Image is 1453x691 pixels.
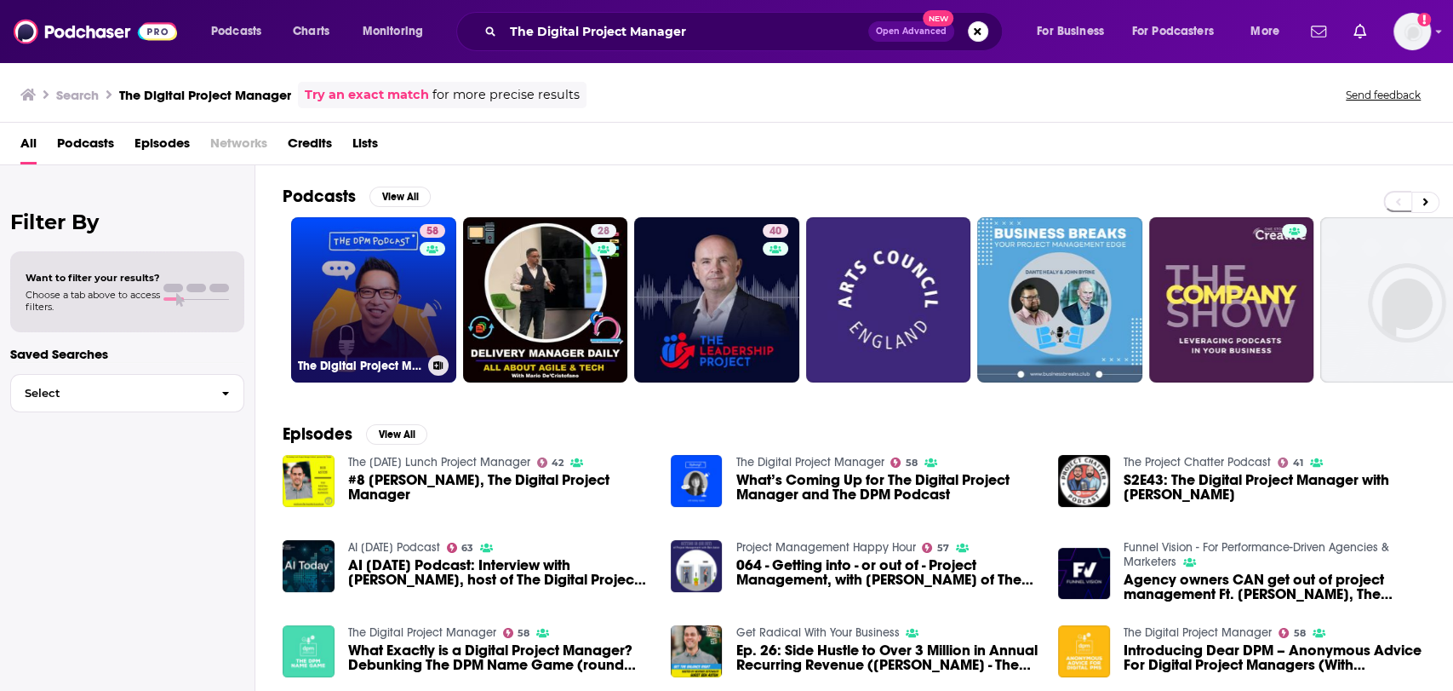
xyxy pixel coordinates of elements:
span: For Business [1037,20,1104,43]
a: Agency owners CAN get out of project management Ft. Galen Low, The Digital Project Manager [1124,573,1426,602]
a: Show notifications dropdown [1347,17,1373,46]
span: 064 - Getting into - or out of - Project Management, with [PERSON_NAME] of The Digital Project Ma... [735,558,1038,587]
span: 42 [552,459,563,467]
span: AI [DATE] Podcast: Interview with [PERSON_NAME], host of The Digital Project Manager podcast [348,558,650,587]
span: 58 [906,459,918,467]
a: All [20,130,37,164]
span: 41 [1293,459,1303,467]
span: Logged in as hmill [1393,13,1431,50]
img: S2E43: The Digital Project Manager with Ben Aston [1058,455,1110,507]
span: Open Advanced [876,27,947,36]
span: Agency owners CAN get out of project management Ft. [PERSON_NAME], The Digital Project Manager [1124,573,1426,602]
img: AI Today Podcast: Interview with Galen Low, host of The Digital Project Manager podcast [283,540,335,592]
span: Podcasts [211,20,261,43]
a: The Project Chatter Podcast [1124,455,1271,469]
a: 28 [463,217,628,383]
span: Charts [293,20,329,43]
a: 58 [890,458,918,468]
img: Agency owners CAN get out of project management Ft. Galen Low, The Digital Project Manager [1058,548,1110,600]
span: Select [11,388,208,399]
button: open menu [1121,18,1238,45]
a: Episodes [134,130,190,164]
a: The Sunday Lunch Project Manager [348,455,530,469]
span: More [1250,20,1279,43]
a: EpisodesView All [283,423,427,445]
img: Ep. 26: Side Hustle to Over 3 Million in Annual Recurring Revenue (Ben Aston - The Digital Projec... [671,625,723,677]
span: 28 [598,223,609,240]
a: 57 [922,543,949,553]
span: Ep. 26: Side Hustle to Over 3 Million in Annual Recurring Revenue ([PERSON_NAME] - The Digital Pr... [735,643,1038,672]
a: #8 Ben Aston, The Digital Project Manager [348,473,650,502]
a: Funnel Vision - For Performance-Driven Agencies & Marketers [1124,540,1389,569]
a: 064 - Getting into - or out of - Project Management, with Ben Aston of The Digital Project Manage... [735,558,1038,587]
a: 63 [447,543,474,553]
button: open menu [199,18,283,45]
span: #8 [PERSON_NAME], The Digital Project Manager [348,473,650,502]
a: S2E43: The Digital Project Manager with Ben Aston [1124,473,1426,502]
button: Open AdvancedNew [868,21,954,42]
img: Introducing Dear DPM – Anonymous Advice For Digital Project Managers (With Robyn Reynolds) [1058,625,1110,677]
h3: The Digital Project Manager [298,359,421,373]
a: The Digital Project Manager [1124,625,1272,640]
button: Show profile menu [1393,13,1431,50]
button: Send feedback [1341,88,1426,102]
a: Charts [282,18,340,45]
span: For Podcasters [1132,20,1214,43]
span: 58 [1294,630,1306,637]
button: View All [369,187,431,207]
a: 41 [1278,458,1303,468]
button: View All [366,424,427,445]
button: open menu [1025,18,1125,45]
img: What’s Coming Up for The Digital Project Manager and The DPM Podcast [671,455,723,507]
div: Search podcasts, credits, & more... [472,12,1019,51]
a: AI Today Podcast [348,540,440,555]
span: S2E43: The Digital Project Manager with [PERSON_NAME] [1124,473,1426,502]
a: What Exactly is a Digital Project Manager? Debunking The DPM Name Game (round table discussion) [348,643,650,672]
a: Get Radical With Your Business [735,625,899,640]
button: open menu [351,18,445,45]
a: 40 [634,217,799,383]
img: Podchaser - Follow, Share and Rate Podcasts [14,15,177,48]
a: 40 [763,224,788,238]
span: Choose a tab above to access filters. [26,289,160,313]
span: Monitoring [363,20,423,43]
a: PodcastsView All [283,186,431,207]
a: 58 [420,224,445,238]
a: Podcasts [57,130,114,164]
a: 58 [1279,628,1306,638]
svg: Add a profile image [1417,13,1431,26]
span: 57 [937,544,949,552]
span: Introducing Dear DPM – Anonymous Advice For Digital Project Managers (With [PERSON_NAME]) [1124,643,1426,672]
span: What’s Coming Up for The Digital Project Manager and The DPM Podcast [735,473,1038,502]
span: for more precise results [432,85,580,105]
h2: Podcasts [283,186,356,207]
img: #8 Ben Aston, The Digital Project Manager [283,455,335,507]
a: Show notifications dropdown [1304,17,1333,46]
span: 63 [461,544,473,552]
a: Try an exact match [305,85,429,105]
a: Lists [352,130,378,164]
h2: Filter By [10,210,244,234]
button: open menu [1238,18,1301,45]
a: Credits [288,130,332,164]
a: 58The Digital Project Manager [291,217,456,383]
a: The Digital Project Manager [348,625,496,640]
a: 58 [503,628,530,638]
img: What Exactly is a Digital Project Manager? Debunking The DPM Name Game (round table discussion) [283,625,335,677]
a: 064 - Getting into - or out of - Project Management, with Ben Aston of The Digital Project Manage... [671,540,723,592]
h3: Search [56,87,99,103]
input: Search podcasts, credits, & more... [503,18,868,45]
p: Saved Searches [10,346,244,362]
